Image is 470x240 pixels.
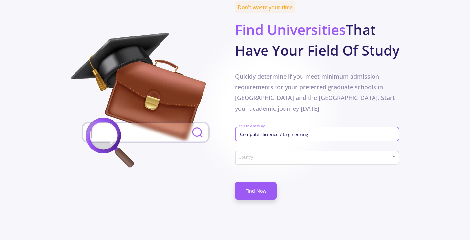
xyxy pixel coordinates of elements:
b: That Have Your Field Of Study [235,20,399,60]
span: Don't waste your time [235,1,295,13]
a: Find Now [235,182,277,200]
span: Find Universities [235,20,346,39]
span: Quickly determine if you meet minimum admission requirements for your preferred graduate schools ... [235,72,395,112]
img: field [71,33,221,171]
